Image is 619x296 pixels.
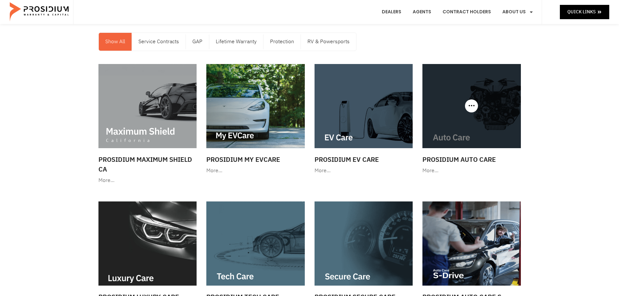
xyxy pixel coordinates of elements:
a: Service Contracts [132,33,186,51]
a: Show All [99,33,132,51]
div: More… [315,166,413,175]
a: GAP [186,33,209,51]
a: Lifetime Warranty [209,33,263,51]
a: Protection [264,33,301,51]
nav: Menu [99,33,356,51]
a: Prosidium Maximum Shield CA More… [95,61,200,188]
a: Quick Links [560,5,609,19]
a: Prosidium Auto Care More… [419,61,524,179]
div: More… [422,166,521,175]
h3: Prosidium My EVCare [206,155,305,164]
h3: Prosidium Auto Care [422,155,521,164]
a: Prosidium My EVCare More… [203,61,308,179]
a: RV & Powersports [301,33,356,51]
div: More… [98,176,197,185]
h3: Prosidium Maximum Shield CA [98,155,197,174]
a: Prosidium EV Care More… [311,61,416,179]
span: Quick Links [567,8,596,16]
h3: Prosidium EV Care [315,155,413,164]
div: More… [206,166,305,175]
